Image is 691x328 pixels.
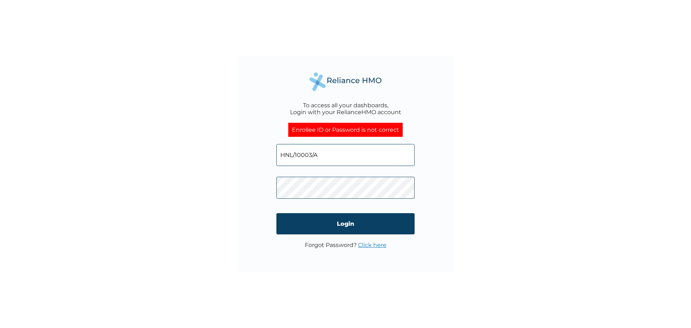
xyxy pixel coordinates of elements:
input: Login [276,213,415,234]
div: To access all your dashboards, Login with your RelianceHMO account [290,102,401,116]
p: Forgot Password? [305,242,387,248]
input: Email address or HMO ID [276,144,415,166]
div: Enrollee ID or Password is not correct [288,123,403,137]
a: Click here [358,242,387,248]
img: Reliance Health's Logo [310,72,381,91]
